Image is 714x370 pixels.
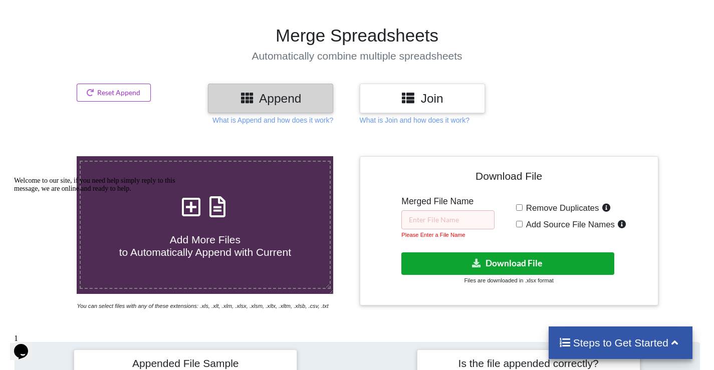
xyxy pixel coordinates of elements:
h3: Join [367,91,478,106]
small: Files are downloaded in .xlsx format [464,277,553,283]
div: Welcome to our site, if you need help simply reply to this message, we are online and ready to help. [4,4,184,20]
p: What is Join and how does it work? [360,115,469,125]
h4: Steps to Get Started [559,336,682,349]
small: Please Enter a File Name [401,232,465,238]
span: Add Source File Names [523,220,615,229]
h3: Append [215,91,326,106]
span: Add More Files to Automatically Append with Current [119,234,291,258]
p: What is Append and how does it work? [212,115,333,125]
h4: Download File [367,164,651,192]
input: Enter File Name [401,210,495,229]
h4: Is the file appended correctly? [424,357,633,369]
h5: Merged File Name [401,196,495,207]
span: Welcome to our site, if you need help simply reply to this message, we are online and ready to help. [4,4,165,20]
span: Remove Duplicates [523,203,599,213]
button: Download File [401,252,614,275]
iframe: chat widget [10,330,42,360]
button: Reset Append [77,84,151,102]
i: You can select files with any of these extensions: .xls, .xlt, .xlm, .xlsx, .xlsm, .xltx, .xltm, ... [77,303,328,309]
iframe: chat widget [10,173,190,325]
